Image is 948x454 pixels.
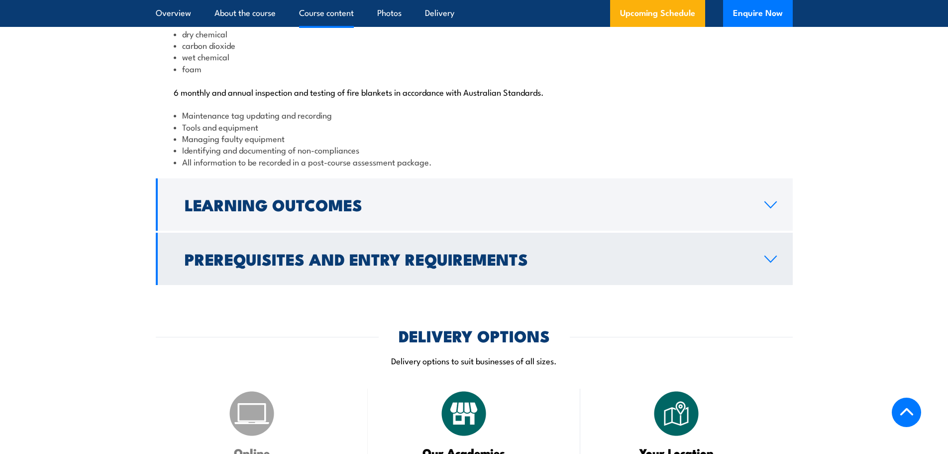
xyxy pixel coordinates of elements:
li: All information to be recorded in a post-course assessment package. [174,156,775,167]
h2: Prerequisites and Entry Requirements [185,252,748,266]
li: Managing faulty equipment [174,133,775,144]
h2: DELIVERY OPTIONS [399,328,550,342]
a: Prerequisites and Entry Requirements [156,233,793,285]
h2: Learning Outcomes [185,197,748,211]
p: 6 monthly and annual inspection and testing of fire blankets in accordance with Australian Standa... [174,87,775,97]
li: foam [174,63,775,74]
li: Maintenance tag updating and recording [174,109,775,121]
li: wet chemical [174,51,775,62]
li: Identifying and documenting of non-compliances [174,144,775,155]
li: carbon dioxide [174,39,775,51]
li: Tools and equipment [174,121,775,133]
a: Learning Outcomes [156,178,793,231]
li: dry chemical [174,28,775,39]
p: Delivery options to suit businesses of all sizes. [156,355,793,366]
